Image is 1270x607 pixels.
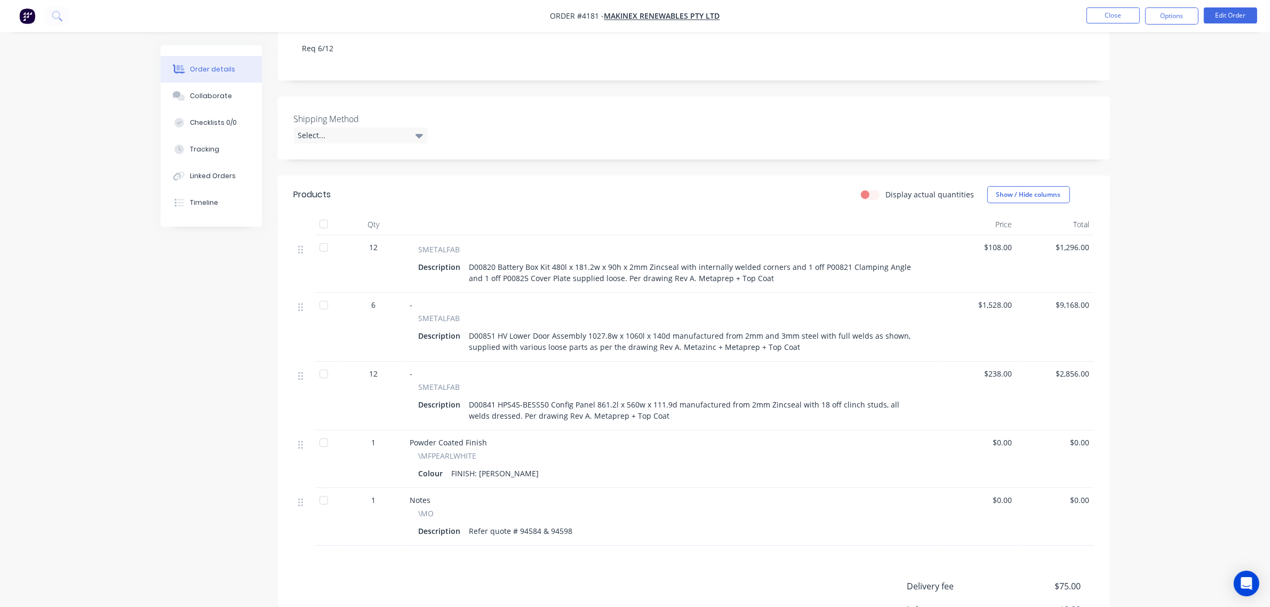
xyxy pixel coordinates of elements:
div: Price [939,214,1017,235]
span: $75.00 [1002,580,1081,593]
label: Display actual quantities [886,189,975,200]
span: \MO [419,508,434,519]
div: Order details [190,65,235,74]
span: $108.00 [944,242,1012,253]
button: Timeline [161,189,262,216]
span: 12 [370,368,378,379]
span: $2,856.00 [1021,368,1090,379]
a: Makinex Renewables Pty Ltd [604,11,720,21]
button: Checklists 0/0 [161,109,262,136]
button: Close [1087,7,1140,23]
span: $0.00 [944,437,1012,448]
div: Req 6/12 [294,32,1094,65]
div: D00841 HPS45-BESS50 Config Panel 861.2l x 560w x 111.9d manufactured from 2mm Zincseal with 18 of... [465,397,926,424]
span: 6 [372,299,376,310]
div: Description [419,397,465,412]
div: Tracking [190,145,219,154]
button: Linked Orders [161,163,262,189]
div: Total [1017,214,1094,235]
div: Timeline [190,198,218,207]
div: Checklists 0/0 [190,118,237,127]
button: Show / Hide columns [987,186,1070,203]
div: Qty [342,214,406,235]
span: $238.00 [944,368,1012,379]
span: - [410,369,413,379]
span: SMETALFAB [419,244,460,255]
span: \MFPEARLWHITE [419,450,477,461]
span: SMETALFAB [419,313,460,324]
button: Order details [161,56,262,83]
span: Powder Coated Finish [410,437,488,448]
span: Delivery fee [907,580,1002,593]
button: Collaborate [161,83,262,109]
span: Notes [410,495,431,505]
div: Open Intercom Messenger [1234,571,1259,596]
div: Description [419,259,465,275]
span: $1,296.00 [1021,242,1090,253]
span: $0.00 [1021,437,1090,448]
div: Refer quote # 94584 & 94598 [465,523,577,539]
span: $0.00 [944,494,1012,506]
span: $9,168.00 [1021,299,1090,310]
div: D00851 HV Lower Door Assembly 1027.8w x 1060l x 140d manufactured from 2mm and 3mm steel with ful... [465,328,926,355]
div: FINISH: [PERSON_NAME] [448,466,544,481]
div: Description [419,328,465,344]
div: D00820 Battery Box Kit 480l x 181.2w x 90h x 2mm Zincseal with internally welded corners and 1 of... [465,259,926,286]
span: $0.00 [1021,494,1090,506]
img: Factory [19,8,35,24]
div: Description [419,523,465,539]
div: Colour [419,466,448,481]
span: $1,528.00 [944,299,1012,310]
span: 1 [372,494,376,506]
span: 12 [370,242,378,253]
button: Options [1145,7,1199,25]
label: Shipping Method [294,113,427,125]
span: SMETALFAB [419,381,460,393]
div: Products [294,188,331,201]
div: Collaborate [190,91,232,101]
div: Select... [294,127,427,143]
button: Tracking [161,136,262,163]
span: Order #4181 - [550,11,604,21]
button: Edit Order [1204,7,1257,23]
span: - [410,300,413,310]
div: Linked Orders [190,171,236,181]
span: 1 [372,437,376,448]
